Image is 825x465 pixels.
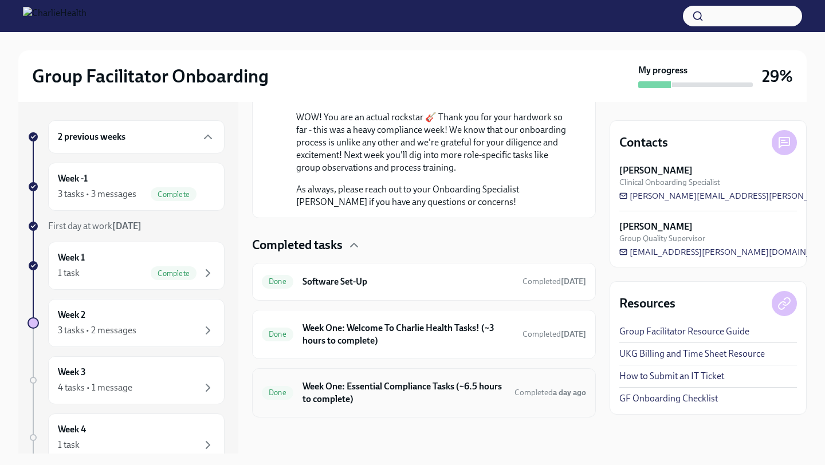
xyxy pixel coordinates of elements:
div: 1 task [58,267,80,279]
a: Week -13 tasks • 3 messagesComplete [27,163,225,211]
a: GF Onboarding Checklist [619,392,718,405]
h4: Contacts [619,134,668,151]
a: DoneWeek One: Essential Compliance Tasks (~6.5 hours to complete)Completeda day ago [262,378,586,408]
span: Completed [514,388,586,397]
a: Week 34 tasks • 1 message [27,356,225,404]
span: Done [262,277,293,286]
h2: Group Facilitator Onboarding [32,65,269,88]
a: UKG Billing and Time Sheet Resource [619,348,765,360]
strong: [DATE] [561,329,586,339]
h6: 2 previous weeks [58,131,125,143]
h4: Completed tasks [252,237,343,254]
strong: [PERSON_NAME] [619,220,693,233]
div: Completed tasks [252,237,596,254]
span: First day at work [48,220,142,231]
a: How to Submit an IT Ticket [619,370,724,383]
span: August 9th, 2025 17:18 [522,329,586,340]
span: Clinical Onboarding Specialist [619,177,720,188]
strong: My progress [638,64,687,77]
span: Completed [522,329,586,339]
a: Week 23 tasks • 2 messages [27,299,225,347]
strong: [DATE] [112,220,142,231]
a: Week 41 task [27,413,225,462]
p: WOW! You are an actual rockstar 🎸 Thank you for your hardwork so far - this was a heavy complianc... [296,111,568,174]
h6: Week 2 [58,309,85,321]
h6: Week One: Essential Compliance Tasks (~6.5 hours to complete) [302,380,505,405]
div: 3 tasks • 2 messages [58,324,136,337]
a: Week 11 taskComplete [27,242,225,290]
a: DoneWeek One: Welcome To Charlie Health Tasks! (~3 hours to complete)Completed[DATE] [262,320,586,349]
span: August 14th, 2025 12:24 [514,387,586,398]
strong: a day ago [553,388,586,397]
h3: 29% [762,66,793,86]
span: Completed [522,277,586,286]
h6: Week 1 [58,251,85,264]
strong: [DATE] [561,277,586,286]
span: Done [262,330,293,338]
div: 1 task [58,439,80,451]
h6: Week 3 [58,366,86,379]
h6: Week -1 [58,172,88,185]
p: As always, please reach out to your Onboarding Specialist [PERSON_NAME] if you have any questions... [296,183,568,208]
span: Complete [151,269,197,278]
span: Done [262,388,293,397]
div: 4 tasks • 1 message [58,381,132,394]
div: 2 previous weeks [48,120,225,153]
h6: Week One: Welcome To Charlie Health Tasks! (~3 hours to complete) [302,322,513,347]
span: Group Quality Supervisor [619,233,705,244]
a: Group Facilitator Resource Guide [619,325,749,338]
a: First day at work[DATE] [27,220,225,232]
img: CharlieHealth [23,7,87,25]
a: DoneSoftware Set-UpCompleted[DATE] [262,273,586,291]
h6: Week 4 [58,423,86,436]
div: 3 tasks • 3 messages [58,188,136,200]
span: Complete [151,190,197,199]
h6: Software Set-Up [302,275,513,288]
span: August 4th, 2025 02:28 [522,276,586,287]
strong: [PERSON_NAME] [619,164,693,177]
h4: Resources [619,295,675,312]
